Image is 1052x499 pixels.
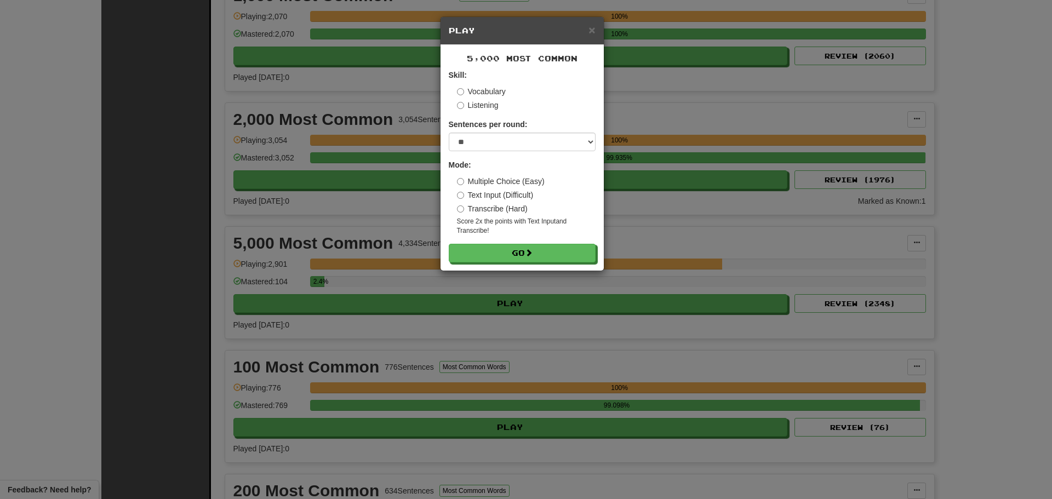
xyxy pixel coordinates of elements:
button: Close [588,24,595,36]
span: × [588,24,595,36]
h5: Play [449,25,596,36]
button: Go [449,244,596,262]
label: Multiple Choice (Easy) [457,176,545,187]
strong: Mode: [449,160,471,169]
label: Transcribe (Hard) [457,203,528,214]
input: Text Input (Difficult) [457,192,464,199]
span: 5,000 Most Common [467,54,578,63]
input: Vocabulary [457,88,464,95]
strong: Skill: [449,71,467,79]
label: Listening [457,100,499,111]
input: Listening [457,102,464,109]
label: Sentences per round: [449,119,528,130]
label: Text Input (Difficult) [457,190,534,200]
label: Vocabulary [457,86,506,97]
small: Score 2x the points with Text Input and Transcribe ! [457,217,596,236]
input: Multiple Choice (Easy) [457,178,464,185]
input: Transcribe (Hard) [457,205,464,213]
